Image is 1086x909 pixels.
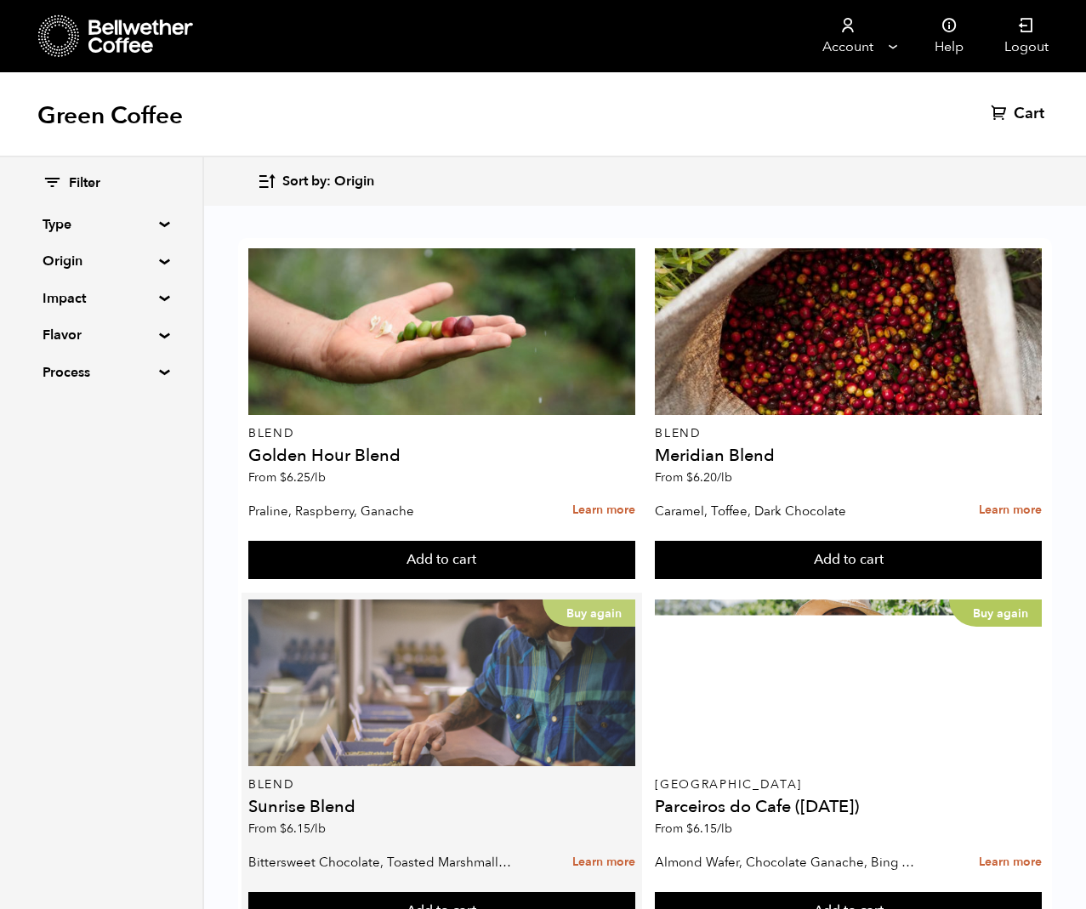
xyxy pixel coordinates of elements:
span: $ [686,821,693,837]
span: From [248,469,326,486]
summary: Process [43,362,160,383]
bdi: 6.15 [686,821,732,837]
span: $ [280,821,287,837]
button: Add to cart [248,541,635,580]
span: From [655,469,732,486]
p: Blend [248,779,635,791]
a: Learn more [979,492,1042,529]
summary: Impact [43,288,160,309]
bdi: 6.20 [686,469,732,486]
span: $ [686,469,693,486]
button: Sort by: Origin [257,162,374,202]
span: Filter [69,174,100,193]
span: Cart [1014,104,1044,124]
h4: Golden Hour Blend [248,447,635,464]
a: Buy again [655,599,1042,766]
h1: Green Coffee [37,100,183,131]
a: Buy again [248,599,635,766]
p: Caramel, Toffee, Dark Chocolate [655,498,918,524]
summary: Type [43,214,160,235]
span: /lb [310,821,326,837]
a: Learn more [572,492,635,529]
a: Learn more [979,844,1042,881]
span: From [655,821,732,837]
p: [GEOGRAPHIC_DATA] [655,779,1042,791]
p: Almond Wafer, Chocolate Ganache, Bing Cherry [655,849,918,875]
bdi: 6.25 [280,469,326,486]
span: /lb [310,469,326,486]
span: /lb [717,821,732,837]
bdi: 6.15 [280,821,326,837]
p: Blend [655,428,1042,440]
h4: Sunrise Blend [248,798,635,815]
summary: Flavor [43,325,160,345]
span: /lb [717,469,732,486]
p: Blend [248,428,635,440]
p: Praline, Raspberry, Ganache [248,498,511,524]
span: Sort by: Origin [282,173,374,191]
span: $ [280,469,287,486]
h4: Meridian Blend [655,447,1042,464]
span: From [248,821,326,837]
a: Learn more [572,844,635,881]
button: Add to cart [655,541,1042,580]
h4: Parceiros do Cafe ([DATE]) [655,798,1042,815]
a: Cart [991,104,1049,124]
p: Buy again [543,599,635,627]
p: Bittersweet Chocolate, Toasted Marshmallow, Candied Orange, Praline [248,849,511,875]
p: Buy again [949,599,1042,627]
summary: Origin [43,251,160,271]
